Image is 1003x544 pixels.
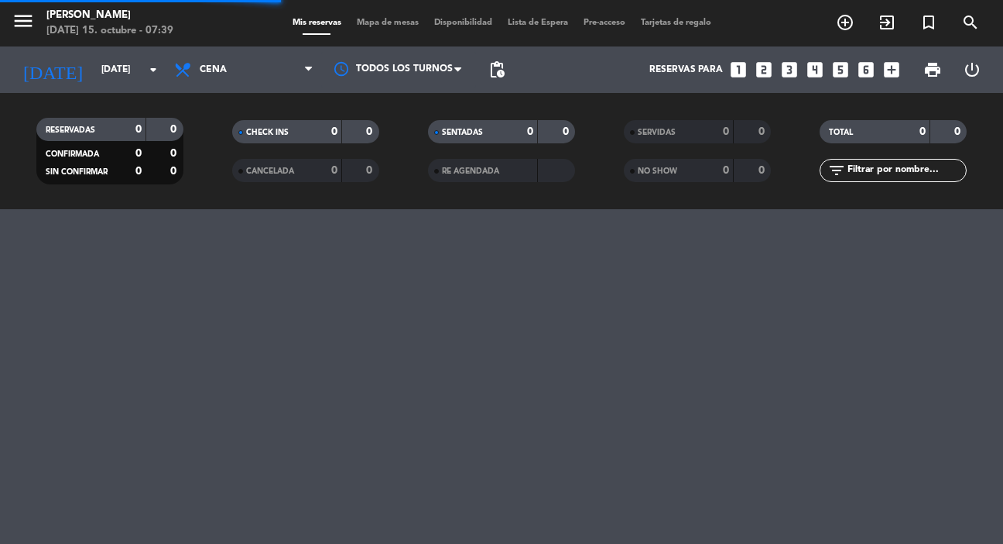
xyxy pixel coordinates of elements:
i: looks_two [754,60,774,80]
strong: 0 [135,124,142,135]
span: Mapa de mesas [349,19,426,27]
strong: 0 [331,126,337,137]
span: Cena [200,64,227,75]
span: Pre-acceso [576,19,633,27]
strong: 0 [527,126,533,137]
i: menu [12,9,35,33]
i: add_box [881,60,902,80]
span: print [923,60,942,79]
i: [DATE] [12,53,94,87]
strong: 0 [919,126,926,137]
input: Filtrar por nombre... [846,162,966,179]
span: Mis reservas [285,19,349,27]
i: filter_list [827,161,846,180]
strong: 0 [563,126,572,137]
strong: 0 [170,148,180,159]
strong: 0 [170,124,180,135]
span: SIN CONFIRMAR [46,168,108,176]
i: search [961,13,980,32]
span: NO SHOW [638,167,677,175]
strong: 0 [723,165,729,176]
span: Lista de Espera [500,19,576,27]
i: exit_to_app [878,13,896,32]
span: CONFIRMADA [46,150,99,158]
strong: 0 [954,126,964,137]
i: looks_5 [830,60,851,80]
div: [DATE] 15. octubre - 07:39 [46,23,173,39]
i: looks_3 [779,60,799,80]
i: add_circle_outline [836,13,854,32]
span: CHECK INS [246,129,289,136]
button: menu [12,9,35,38]
span: RE AGENDADA [442,167,499,175]
strong: 0 [170,166,180,177]
span: SENTADAS [442,129,483,136]
span: RESERVADAS [46,126,95,134]
div: [PERSON_NAME] [46,8,173,23]
div: LOG OUT [952,46,991,93]
strong: 0 [758,165,768,176]
strong: 0 [723,126,729,137]
strong: 0 [366,126,375,137]
span: SERVIDAS [638,129,676,136]
strong: 0 [331,165,337,176]
span: pending_actions [488,60,506,79]
strong: 0 [366,165,375,176]
span: Disponibilidad [426,19,500,27]
strong: 0 [135,166,142,177]
i: looks_6 [856,60,876,80]
i: looks_one [728,60,748,80]
i: looks_4 [805,60,825,80]
span: CANCELADA [246,167,294,175]
span: Tarjetas de regalo [633,19,719,27]
strong: 0 [758,126,768,137]
span: Reservas para [649,64,723,75]
i: arrow_drop_down [144,60,163,79]
span: TOTAL [829,129,853,136]
strong: 0 [135,148,142,159]
i: turned_in_not [919,13,938,32]
i: power_settings_new [963,60,981,79]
